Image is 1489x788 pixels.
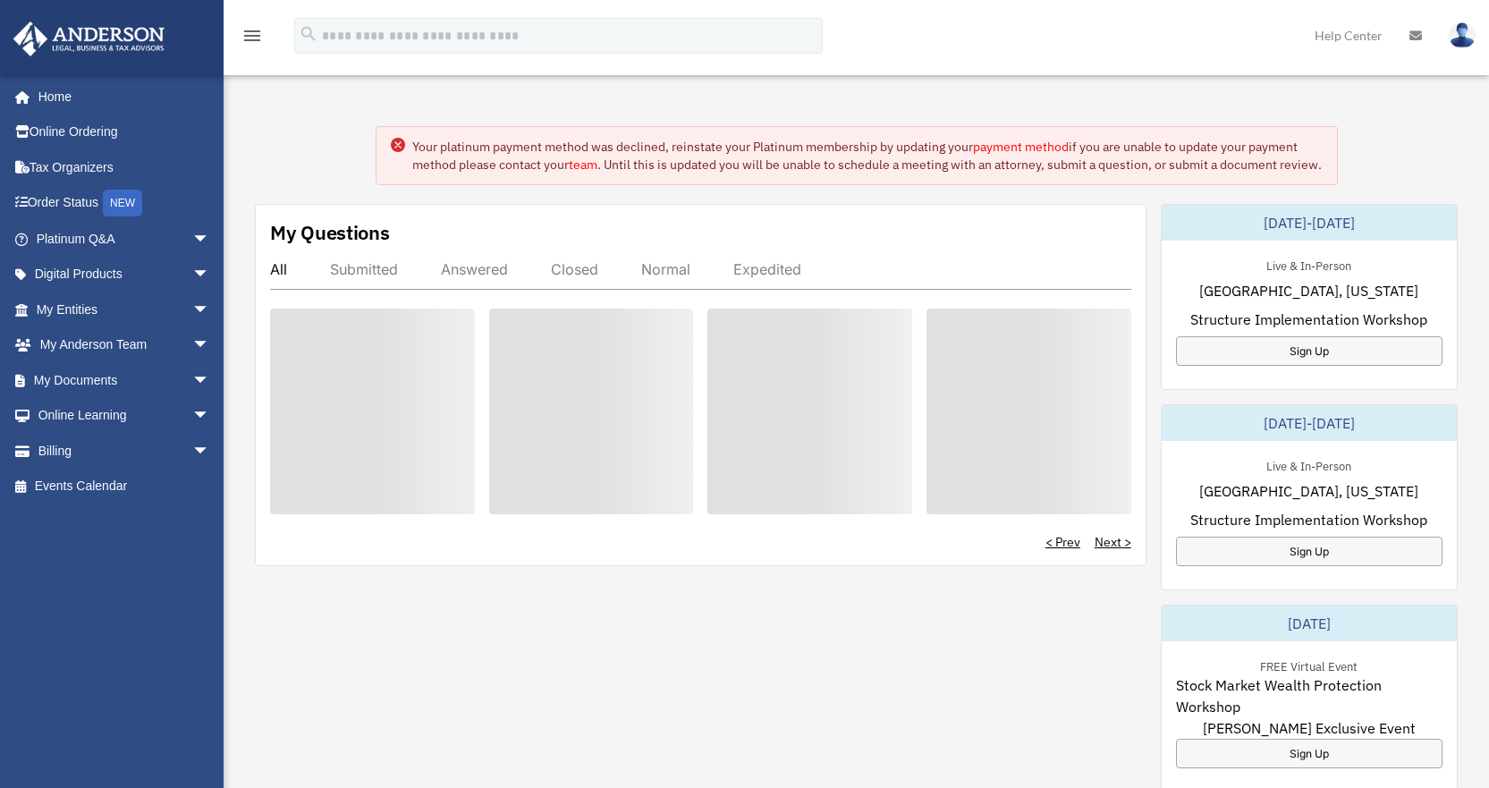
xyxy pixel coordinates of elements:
a: Sign Up [1176,739,1442,768]
span: [GEOGRAPHIC_DATA], [US_STATE] [1199,280,1418,301]
span: Structure Implementation Workshop [1190,309,1427,330]
a: Billingarrow_drop_down [13,433,237,469]
div: Closed [551,260,598,278]
span: arrow_drop_down [192,327,228,364]
span: arrow_drop_down [192,362,228,399]
img: Anderson Advisors Platinum Portal [8,21,170,56]
a: Sign Up [1176,537,1442,566]
a: My Entitiesarrow_drop_down [13,292,237,327]
i: menu [241,25,263,47]
span: arrow_drop_down [192,257,228,293]
span: [GEOGRAPHIC_DATA], [US_STATE] [1199,480,1418,502]
a: Tax Organizers [13,149,237,185]
span: arrow_drop_down [192,292,228,328]
div: My Questions [270,219,390,246]
div: Answered [441,260,508,278]
span: arrow_drop_down [192,398,228,435]
a: Home [13,79,228,114]
div: Submitted [330,260,398,278]
div: All [270,260,287,278]
i: search [299,24,318,44]
a: Platinum Q&Aarrow_drop_down [13,221,237,257]
a: Online Ordering [13,114,237,150]
img: User Pic [1449,22,1476,48]
span: Stock Market Wealth Protection Workshop [1176,674,1442,717]
span: Structure Implementation Workshop [1190,509,1427,530]
div: [DATE] [1162,606,1457,641]
a: Events Calendar [13,469,237,504]
div: Normal [641,260,690,278]
div: [DATE]-[DATE] [1162,205,1457,241]
a: Online Learningarrow_drop_down [13,398,237,434]
a: < Prev [1045,533,1080,551]
a: payment method [973,139,1069,155]
div: [DATE]-[DATE] [1162,405,1457,441]
span: arrow_drop_down [192,221,228,258]
span: [PERSON_NAME] Exclusive Event [1203,717,1416,739]
div: NEW [103,190,142,216]
div: Live & In-Person [1252,455,1366,474]
a: Digital Productsarrow_drop_down [13,257,237,292]
div: FREE Virtual Event [1246,656,1372,674]
a: Sign Up [1176,336,1442,366]
div: Expedited [733,260,801,278]
a: team [569,157,597,173]
a: Order StatusNEW [13,185,237,222]
a: My Anderson Teamarrow_drop_down [13,327,237,363]
a: menu [241,31,263,47]
a: Next > [1095,533,1131,551]
a: My Documentsarrow_drop_down [13,362,237,398]
div: Your platinum payment method was declined, reinstate your Platinum membership by updating your if... [412,138,1323,174]
div: Live & In-Person [1252,255,1366,274]
span: arrow_drop_down [192,433,228,470]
